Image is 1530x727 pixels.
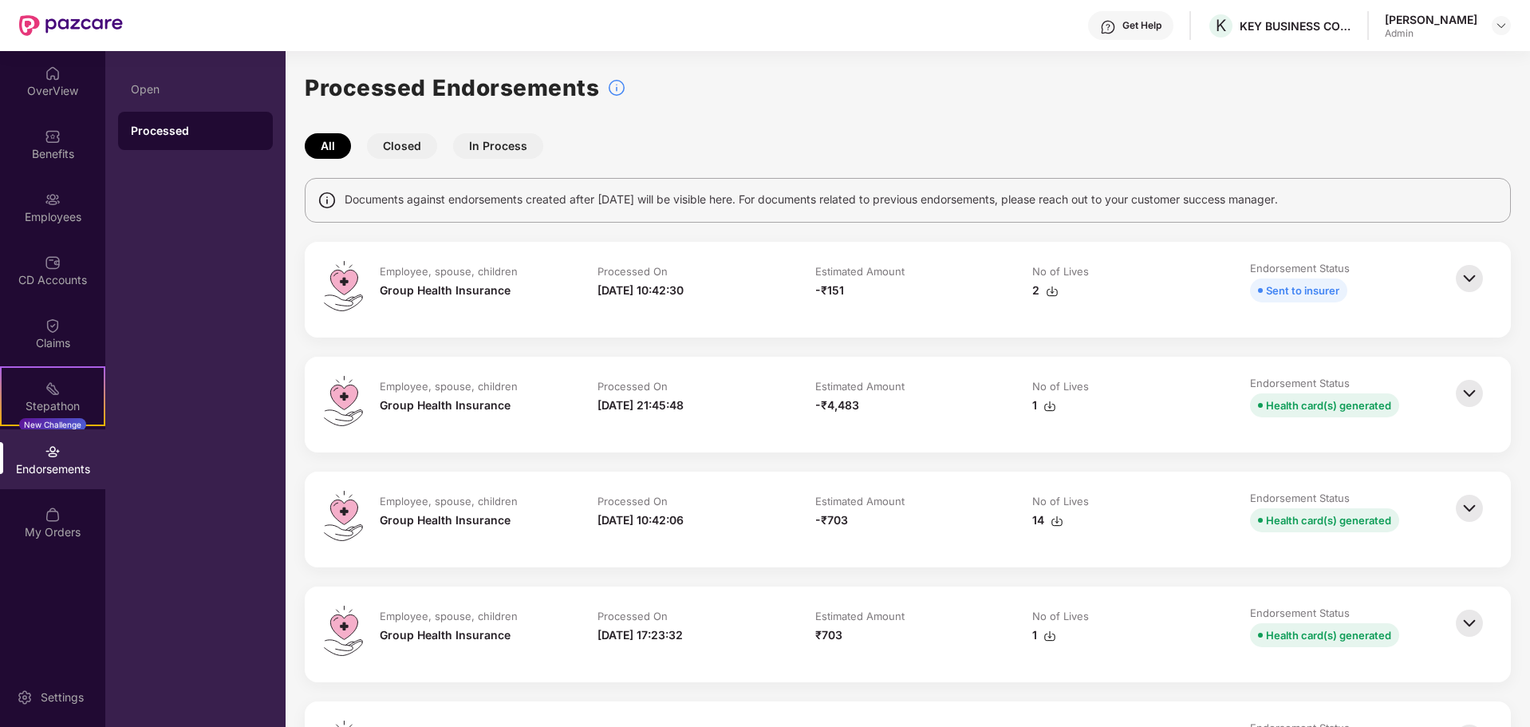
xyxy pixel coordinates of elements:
div: [DATE] 10:42:06 [597,512,684,529]
div: No of Lives [1032,379,1089,393]
div: Group Health Insurance [380,512,511,529]
img: svg+xml;base64,PHN2ZyBpZD0iSW5mbyIgeG1sbnM9Imh0dHA6Ly93d3cudzMub3JnLzIwMDAvc3ZnIiB3aWR0aD0iMTQiIG... [317,191,337,210]
img: svg+xml;base64,PHN2ZyBpZD0iQmFjay0zMngzMiIgeG1sbnM9Imh0dHA6Ly93d3cudzMub3JnLzIwMDAvc3ZnIiB3aWR0aD... [1452,491,1487,526]
div: Health card(s) generated [1266,512,1391,529]
div: No of Lives [1032,609,1089,623]
img: svg+xml;base64,PHN2ZyBpZD0iQ0RfQWNjb3VudHMiIGRhdGEtbmFtZT0iQ0QgQWNjb3VudHMiIHhtbG5zPSJodHRwOi8vd3... [45,255,61,271]
div: Sent to insurer [1266,282,1339,299]
img: svg+xml;base64,PHN2ZyBpZD0iSW5mb18tXzMyeDMyIiBkYXRhLW5hbWU9IkluZm8gLSAzMngzMiIgeG1sbnM9Imh0dHA6Ly... [607,78,626,97]
div: Processed On [597,494,668,508]
div: 1 [1032,397,1056,414]
img: svg+xml;base64,PHN2ZyBpZD0iRG93bmxvYWQtMzJ4MzIiIHhtbG5zPSJodHRwOi8vd3d3LnczLm9yZy8yMDAwL3N2ZyIgd2... [1043,400,1056,413]
div: Admin [1385,27,1477,40]
div: No of Lives [1032,494,1089,508]
div: Processed On [597,609,668,623]
div: -₹4,483 [815,397,859,414]
img: svg+xml;base64,PHN2ZyB4bWxucz0iaHR0cDovL3d3dy53My5vcmcvMjAwMC9zdmciIHdpZHRoPSI0OS4zMiIgaGVpZ2h0PS... [324,606,363,656]
div: [DATE] 17:23:32 [597,626,683,644]
div: -₹151 [815,282,844,299]
img: svg+xml;base64,PHN2ZyB4bWxucz0iaHR0cDovL3d3dy53My5vcmcvMjAwMC9zdmciIHdpZHRoPSI0OS4zMiIgaGVpZ2h0PS... [324,376,363,426]
div: Group Health Insurance [380,626,511,644]
div: No of Lives [1032,264,1089,279]
div: Endorsement Status [1250,491,1350,505]
img: svg+xml;base64,PHN2ZyBpZD0iRW5kb3JzZW1lbnRzIiB4bWxucz0iaHR0cDovL3d3dy53My5vcmcvMjAwMC9zdmciIHdpZH... [45,444,61,460]
div: Processed On [597,264,668,279]
button: In Process [453,133,543,159]
span: Documents against endorsements created after [DATE] will be visible here. For documents related t... [345,191,1278,208]
div: Endorsement Status [1250,376,1350,390]
img: New Pazcare Logo [19,15,123,36]
div: Processed On [597,379,668,393]
div: Endorsement Status [1250,261,1350,275]
button: All [305,133,351,159]
div: New Challenge [19,418,86,431]
img: svg+xml;base64,PHN2ZyBpZD0iSGVscC0zMngzMiIgeG1sbnM9Imh0dHA6Ly93d3cudzMub3JnLzIwMDAvc3ZnIiB3aWR0aD... [1100,19,1116,35]
img: svg+xml;base64,PHN2ZyBpZD0iRG93bmxvYWQtMzJ4MzIiIHhtbG5zPSJodHRwOi8vd3d3LnczLm9yZy8yMDAwL3N2ZyIgd2... [1043,630,1056,642]
div: Get Help [1122,19,1161,32]
div: Health card(s) generated [1266,626,1391,644]
img: svg+xml;base64,PHN2ZyBpZD0iQmFjay0zMngzMiIgeG1sbnM9Imh0dHA6Ly93d3cudzMub3JnLzIwMDAvc3ZnIiB3aWR0aD... [1452,261,1487,296]
img: svg+xml;base64,PHN2ZyBpZD0iQmFjay0zMngzMiIgeG1sbnM9Imh0dHA6Ly93d3cudzMub3JnLzIwMDAvc3ZnIiB3aWR0aD... [1452,606,1487,641]
div: Employee, spouse, children [380,379,518,393]
button: Closed [367,133,437,159]
img: svg+xml;base64,PHN2ZyBpZD0iTXlfT3JkZXJzIiBkYXRhLW5hbWU9Ik15IE9yZGVycyIgeG1sbnM9Imh0dHA6Ly93d3cudz... [45,507,61,523]
img: svg+xml;base64,PHN2ZyBpZD0iQmFjay0zMngzMiIgeG1sbnM9Imh0dHA6Ly93d3cudzMub3JnLzIwMDAvc3ZnIiB3aWR0aD... [1452,376,1487,411]
div: Endorsement Status [1250,606,1350,620]
div: Estimated Amount [815,264,905,279]
div: [PERSON_NAME] [1385,12,1477,27]
div: 14 [1032,512,1063,529]
div: Estimated Amount [815,494,905,508]
div: Stepathon [2,398,104,414]
div: ₹703 [815,626,842,644]
div: Employee, spouse, children [380,494,518,508]
div: Estimated Amount [815,379,905,393]
div: Settings [36,689,89,705]
div: Estimated Amount [815,609,905,623]
img: svg+xml;base64,PHN2ZyB4bWxucz0iaHR0cDovL3d3dy53My5vcmcvMjAwMC9zdmciIHdpZHRoPSIyMSIgaGVpZ2h0PSIyMC... [45,381,61,397]
div: Group Health Insurance [380,397,511,414]
img: svg+xml;base64,PHN2ZyBpZD0iRW1wbG95ZWVzIiB4bWxucz0iaHR0cDovL3d3dy53My5vcmcvMjAwMC9zdmciIHdpZHRoPS... [45,192,61,207]
img: svg+xml;base64,PHN2ZyB4bWxucz0iaHR0cDovL3d3dy53My5vcmcvMjAwMC9zdmciIHdpZHRoPSI0OS4zMiIgaGVpZ2h0PS... [324,491,363,541]
div: Employee, spouse, children [380,264,518,279]
div: -₹703 [815,512,848,529]
img: svg+xml;base64,PHN2ZyBpZD0iQmVuZWZpdHMiIHhtbG5zPSJodHRwOi8vd3d3LnczLm9yZy8yMDAwL3N2ZyIgd2lkdGg9Ij... [45,128,61,144]
div: [DATE] 21:45:48 [597,397,684,414]
img: svg+xml;base64,PHN2ZyBpZD0iRG93bmxvYWQtMzJ4MzIiIHhtbG5zPSJodHRwOi8vd3d3LnczLm9yZy8yMDAwL3N2ZyIgd2... [1051,515,1063,527]
img: svg+xml;base64,PHN2ZyB4bWxucz0iaHR0cDovL3d3dy53My5vcmcvMjAwMC9zdmciIHdpZHRoPSI0OS4zMiIgaGVpZ2h0PS... [324,261,363,311]
img: svg+xml;base64,PHN2ZyBpZD0iRHJvcGRvd24tMzJ4MzIiIHhtbG5zPSJodHRwOi8vd3d3LnczLm9yZy8yMDAwL3N2ZyIgd2... [1495,19,1508,32]
div: Group Health Insurance [380,282,511,299]
div: 2 [1032,282,1059,299]
div: Employee, spouse, children [380,609,518,623]
img: svg+xml;base64,PHN2ZyBpZD0iU2V0dGluZy0yMHgyMCIgeG1sbnM9Imh0dHA6Ly93d3cudzMub3JnLzIwMDAvc3ZnIiB3aW... [17,689,33,705]
img: svg+xml;base64,PHN2ZyBpZD0iQ2xhaW0iIHhtbG5zPSJodHRwOi8vd3d3LnczLm9yZy8yMDAwL3N2ZyIgd2lkdGg9IjIwIi... [45,318,61,334]
div: KEY BUSINESS CONSULTANTS PRIVATE LIMITED [1240,18,1351,34]
img: svg+xml;base64,PHN2ZyBpZD0iRG93bmxvYWQtMzJ4MzIiIHhtbG5zPSJodHRwOi8vd3d3LnczLm9yZy8yMDAwL3N2ZyIgd2... [1046,285,1059,298]
h1: Processed Endorsements [305,70,599,105]
span: K [1216,16,1226,35]
div: Open [131,83,260,96]
img: svg+xml;base64,PHN2ZyBpZD0iSG9tZSIgeG1sbnM9Imh0dHA6Ly93d3cudzMub3JnLzIwMDAvc3ZnIiB3aWR0aD0iMjAiIG... [45,65,61,81]
div: Health card(s) generated [1266,397,1391,414]
div: 1 [1032,626,1056,644]
div: [DATE] 10:42:30 [597,282,684,299]
div: Processed [131,123,260,139]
